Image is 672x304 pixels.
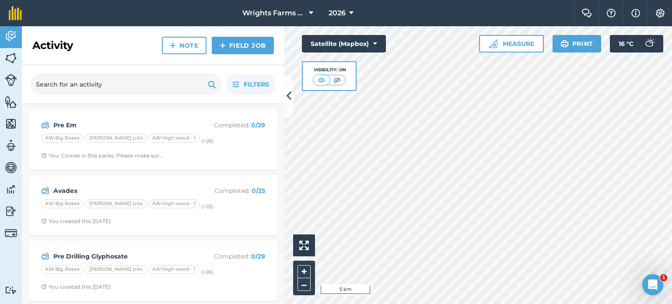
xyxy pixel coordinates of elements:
button: Measure [479,35,544,52]
img: Ruler icon [489,39,497,48]
img: svg+xml;base64,PHN2ZyB4bWxucz0iaHR0cDovL3d3dy53My5vcmcvMjAwMC9zdmciIHdpZHRoPSIxNCIgaGVpZ2h0PSIyNC... [220,40,226,51]
div: You: Comes in 5ha packs. Please make sur... [41,152,163,159]
button: Filters [226,74,276,95]
div: Visibility: On [313,66,346,73]
span: Filters [244,80,269,89]
img: svg+xml;base64,PD94bWwgdmVyc2lvbj0iMS4wIiBlbmNvZGluZz0idXRmLTgiPz4KPCEtLSBHZW5lcmF0b3I6IEFkb2JlIE... [5,205,17,218]
img: Clock with arrow pointing clockwise [41,284,47,290]
strong: 0 / 29 [251,252,265,260]
div: AW Big Roses [41,199,84,208]
small: (+ 26 ) [201,269,213,275]
img: Four arrows, one pointing top left, one top right, one bottom right and the last bottom left [299,241,309,250]
div: [PERSON_NAME] pits [85,265,147,274]
div: AW High wood - 1 [148,134,199,143]
img: svg+xml;base64,PD94bWwgdmVyc2lvbj0iMS4wIiBlbmNvZGluZz0idXRmLTgiPz4KPCEtLSBHZW5lcmF0b3I6IEFkb2JlIE... [5,161,17,174]
p: Completed : [196,252,265,261]
strong: 0 / 25 [252,187,265,195]
img: Clock with arrow pointing clockwise [41,153,47,158]
img: svg+xml;base64,PHN2ZyB4bWxucz0iaHR0cDovL3d3dy53My5vcmcvMjAwMC9zdmciIHdpZHRoPSIxNCIgaGVpZ2h0PSIyNC... [170,40,176,51]
img: svg+xml;base64,PD94bWwgdmVyc2lvbj0iMS4wIiBlbmNvZGluZz0idXRmLTgiPz4KPCEtLSBHZW5lcmF0b3I6IEFkb2JlIE... [640,35,658,52]
a: AvadexCompleted: 0/25AW Big Roses[PERSON_NAME] pitsAW High wood - 1(+22)Clock with arrow pointing... [34,180,272,230]
button: Satellite (Mapbox) [302,35,386,52]
input: Search for an activity [31,74,221,95]
img: svg+xml;base64,PD94bWwgdmVyc2lvbj0iMS4wIiBlbmNvZGluZz0idXRmLTgiPz4KPCEtLSBHZW5lcmF0b3I6IEFkb2JlIE... [41,185,49,196]
img: svg+xml;base64,PHN2ZyB4bWxucz0iaHR0cDovL3d3dy53My5vcmcvMjAwMC9zdmciIHdpZHRoPSI1MCIgaGVpZ2h0PSI0MC... [316,76,327,84]
img: svg+xml;base64,PHN2ZyB4bWxucz0iaHR0cDovL3d3dy53My5vcmcvMjAwMC9zdmciIHdpZHRoPSI1NiIgaGVpZ2h0PSI2MC... [5,117,17,130]
button: 16 °C [610,35,663,52]
div: AW High wood - 1 [148,265,199,274]
strong: Avadex [53,186,192,196]
img: svg+xml;base64,PHN2ZyB4bWxucz0iaHR0cDovL3d3dy53My5vcmcvMjAwMC9zdmciIHdpZHRoPSI1NiIgaGVpZ2h0PSI2MC... [5,52,17,65]
span: 16 ° C [619,35,633,52]
a: Pre Drilling GlyphosateCompleted: 0/29AW Big Roses[PERSON_NAME] pitsAW High wood - 1(+26)Clock wi... [34,246,272,296]
img: fieldmargin Logo [9,6,22,20]
div: You created this [DATE] [41,218,111,225]
img: svg+xml;base64,PHN2ZyB4bWxucz0iaHR0cDovL3d3dy53My5vcmcvMjAwMC9zdmciIHdpZHRoPSI1NiIgaGVpZ2h0PSI2MC... [5,95,17,108]
div: [PERSON_NAME] pits [85,199,147,208]
img: svg+xml;base64,PD94bWwgdmVyc2lvbj0iMS4wIiBlbmNvZGluZz0idXRmLTgiPz4KPCEtLSBHZW5lcmF0b3I6IEFkb2JlIE... [5,183,17,196]
strong: Pre Drilling Glyphosate [53,252,192,261]
img: svg+xml;base64,PD94bWwgdmVyc2lvbj0iMS4wIiBlbmNvZGluZz0idXRmLTgiPz4KPCEtLSBHZW5lcmF0b3I6IEFkb2JlIE... [5,286,17,294]
img: svg+xml;base64,PD94bWwgdmVyc2lvbj0iMS4wIiBlbmNvZGluZz0idXRmLTgiPz4KPCEtLSBHZW5lcmF0b3I6IEFkb2JlIE... [5,139,17,152]
div: AW Big Roses [41,265,84,274]
img: Clock with arrow pointing clockwise [41,218,47,224]
div: AW High wood - 1 [148,199,199,208]
img: svg+xml;base64,PHN2ZyB4bWxucz0iaHR0cDovL3d3dy53My5vcmcvMjAwMC9zdmciIHdpZHRoPSIxOSIgaGVpZ2h0PSIyNC... [208,79,216,90]
span: 2026 [329,8,346,18]
img: svg+xml;base64,PD94bWwgdmVyc2lvbj0iMS4wIiBlbmNvZGluZz0idXRmLTgiPz4KPCEtLSBHZW5lcmF0b3I6IEFkb2JlIE... [41,251,49,262]
img: svg+xml;base64,PHN2ZyB4bWxucz0iaHR0cDovL3d3dy53My5vcmcvMjAwMC9zdmciIHdpZHRoPSIxOSIgaGVpZ2h0PSIyNC... [560,38,569,49]
p: Completed : [196,120,265,130]
img: svg+xml;base64,PHN2ZyB4bWxucz0iaHR0cDovL3d3dy53My5vcmcvMjAwMC9zdmciIHdpZHRoPSI1MCIgaGVpZ2h0PSI0MC... [332,76,343,84]
span: 1 [660,274,667,281]
img: svg+xml;base64,PHN2ZyB4bWxucz0iaHR0cDovL3d3dy53My5vcmcvMjAwMC9zdmciIHdpZHRoPSIxNyIgaGVpZ2h0PSIxNy... [631,8,640,18]
img: svg+xml;base64,PD94bWwgdmVyc2lvbj0iMS4wIiBlbmNvZGluZz0idXRmLTgiPz4KPCEtLSBHZW5lcmF0b3I6IEFkb2JlIE... [5,30,17,43]
strong: Pre Em [53,120,192,130]
a: Field Job [212,37,274,54]
div: You created this [DATE] [41,283,111,290]
a: Note [162,37,206,54]
img: svg+xml;base64,PD94bWwgdmVyc2lvbj0iMS4wIiBlbmNvZGluZz0idXRmLTgiPz4KPCEtLSBHZW5lcmF0b3I6IEFkb2JlIE... [5,74,17,86]
span: Wrights Farms Contracting [242,8,305,18]
h2: Activity [32,38,73,52]
img: svg+xml;base64,PD94bWwgdmVyc2lvbj0iMS4wIiBlbmNvZGluZz0idXRmLTgiPz4KPCEtLSBHZW5lcmF0b3I6IEFkb2JlIE... [41,120,49,130]
p: Completed : [196,186,265,196]
img: svg+xml;base64,PD94bWwgdmVyc2lvbj0iMS4wIiBlbmNvZGluZz0idXRmLTgiPz4KPCEtLSBHZW5lcmF0b3I6IEFkb2JlIE... [5,227,17,239]
img: Two speech bubbles overlapping with the left bubble in the forefront [581,9,592,17]
small: (+ 22 ) [201,203,213,210]
strong: 0 / 29 [251,121,265,129]
img: A cog icon [655,9,665,17]
button: Print [553,35,602,52]
img: A question mark icon [606,9,616,17]
iframe: Intercom live chat [642,274,663,295]
button: – [297,278,311,291]
a: Pre EmCompleted: 0/29AW Big Roses[PERSON_NAME] pitsAW High wood - 1(+26)Clock with arrow pointing... [34,115,272,164]
button: + [297,265,311,278]
div: AW Big Roses [41,134,84,143]
div: [PERSON_NAME] pits [85,134,147,143]
small: (+ 26 ) [201,138,213,144]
